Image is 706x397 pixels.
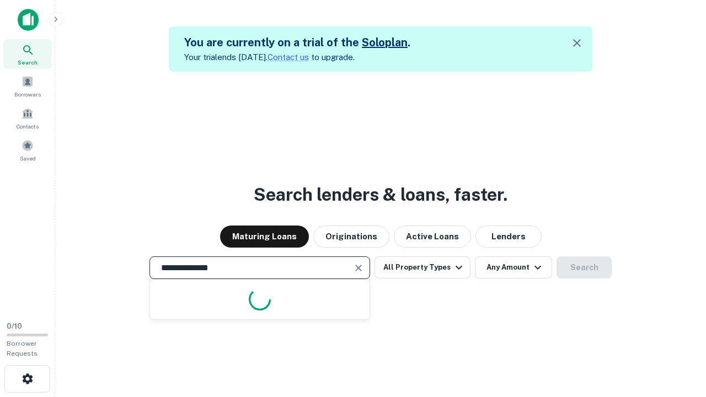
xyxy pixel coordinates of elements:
span: 0 / 10 [7,322,22,330]
img: capitalize-icon.png [18,9,39,31]
a: Saved [3,135,52,165]
p: Your trial ends [DATE]. to upgrade. [184,51,410,64]
a: Contact us [268,52,309,62]
iframe: Chat Widget [651,309,706,362]
button: Originations [313,226,389,248]
a: Borrowers [3,71,52,101]
button: Active Loans [394,226,471,248]
h5: You are currently on a trial of the . [184,34,410,51]
span: Borrowers [14,90,41,99]
a: Search [3,39,52,69]
button: Lenders [475,226,542,248]
a: Contacts [3,103,52,133]
button: Clear [351,260,366,276]
button: Any Amount [475,256,552,278]
a: Soloplan [362,36,408,49]
span: Saved [20,154,36,163]
span: Contacts [17,122,39,131]
span: Search [18,58,38,67]
button: All Property Types [375,256,470,278]
span: Borrower Requests [7,340,38,357]
h3: Search lenders & loans, faster. [254,181,507,208]
button: Maturing Loans [220,226,309,248]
